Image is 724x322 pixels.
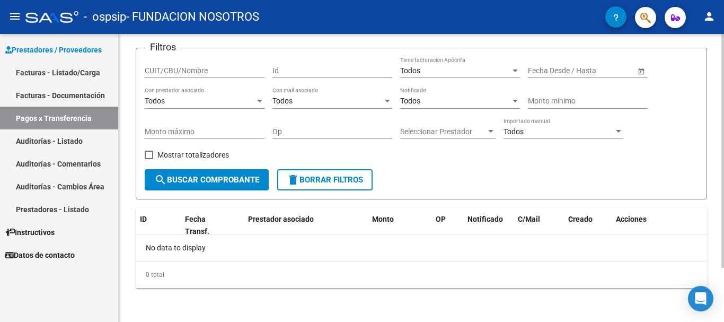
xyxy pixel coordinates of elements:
[570,66,622,75] input: End date
[436,215,446,223] span: OP
[140,215,147,223] span: ID
[287,173,299,186] mat-icon: delete
[400,97,420,105] span: Todos
[157,149,229,161] span: Mostrar totalizadores
[528,66,561,75] input: Start date
[372,215,394,223] span: Monto
[616,215,647,223] span: Acciones
[136,234,707,261] div: No data to display
[568,215,593,223] span: Creado
[154,173,167,186] mat-icon: search
[504,127,524,136] span: Todos
[145,97,165,105] span: Todos
[136,208,181,243] datatable-header-cell: ID
[5,249,75,261] span: Datos de contacto
[514,208,564,243] datatable-header-cell: C/Mail
[518,215,540,223] span: C/Mail
[287,175,363,185] span: Borrar Filtros
[431,208,463,243] datatable-header-cell: OP
[688,286,713,311] div: Open Intercom Messenger
[181,208,228,243] datatable-header-cell: Fecha Transf.
[400,127,486,136] span: Seleccionar Prestador
[5,44,102,56] span: Prestadores / Proveedores
[277,169,373,190] button: Borrar Filtros
[5,227,55,238] span: Instructivos
[463,208,514,243] datatable-header-cell: Notificado
[145,169,269,190] button: Buscar Comprobante
[612,208,707,243] datatable-header-cell: Acciones
[145,40,181,55] h3: Filtros
[8,10,21,23] mat-icon: menu
[400,66,420,75] span: Todos
[635,65,647,76] button: Open calendar
[244,208,368,243] datatable-header-cell: Prestador asociado
[564,208,612,243] datatable-header-cell: Creado
[467,215,503,223] span: Notificado
[248,215,314,223] span: Prestador asociado
[272,97,293,105] span: Todos
[703,10,716,23] mat-icon: person
[136,262,707,288] div: 0 total
[154,175,259,185] span: Buscar Comprobante
[368,208,431,243] datatable-header-cell: Monto
[185,215,209,236] span: Fecha Transf.
[126,5,259,29] span: - FUNDACION NOSOTROS
[84,5,126,29] span: - ospsip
